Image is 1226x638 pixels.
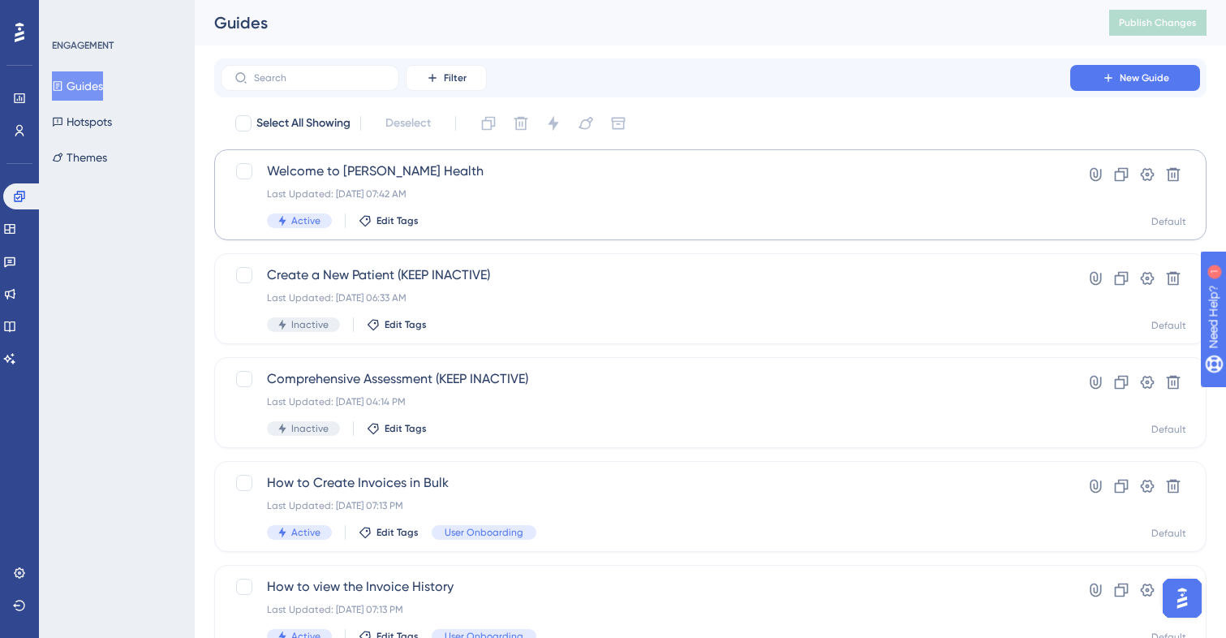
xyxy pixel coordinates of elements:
button: Filter [406,65,487,91]
button: Hotspots [52,107,112,136]
button: Edit Tags [367,422,427,435]
span: How to view the Invoice History [267,577,1024,597]
div: Last Updated: [DATE] 07:13 PM [267,499,1024,512]
div: Last Updated: [DATE] 07:42 AM [267,188,1024,200]
span: Publish Changes [1119,16,1197,29]
div: Default [1151,527,1186,540]
span: Edit Tags [385,318,427,331]
span: New Guide [1120,71,1169,84]
span: Edit Tags [376,526,419,539]
span: Deselect [385,114,431,133]
span: Need Help? [38,4,101,24]
button: Edit Tags [367,318,427,331]
div: Default [1151,319,1186,332]
div: Guides [214,11,1069,34]
span: Inactive [291,318,329,331]
span: User Onboarding [445,526,523,539]
span: Welcome to [PERSON_NAME] Health [267,162,1024,181]
span: Comprehensive Assessment (KEEP INACTIVE) [267,369,1024,389]
button: Guides [52,71,103,101]
div: ENGAGEMENT [52,39,114,52]
span: Select All Showing [256,114,351,133]
button: Edit Tags [359,526,419,539]
div: Last Updated: [DATE] 07:13 PM [267,603,1024,616]
span: Edit Tags [385,422,427,435]
button: Deselect [371,109,445,138]
span: Filter [444,71,467,84]
button: Publish Changes [1109,10,1207,36]
div: Last Updated: [DATE] 06:33 AM [267,291,1024,304]
input: Search [254,72,385,84]
span: Create a New Patient (KEEP INACTIVE) [267,265,1024,285]
div: Default [1151,423,1186,436]
span: Active [291,526,320,539]
button: New Guide [1070,65,1200,91]
span: Edit Tags [376,214,419,227]
div: 1 [113,8,118,21]
div: Last Updated: [DATE] 04:14 PM [267,395,1024,408]
button: Edit Tags [359,214,419,227]
span: Inactive [291,422,329,435]
span: How to Create Invoices in Bulk [267,473,1024,493]
button: Themes [52,143,107,172]
div: Default [1151,215,1186,228]
iframe: UserGuiding AI Assistant Launcher [1158,574,1207,623]
span: Active [291,214,320,227]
